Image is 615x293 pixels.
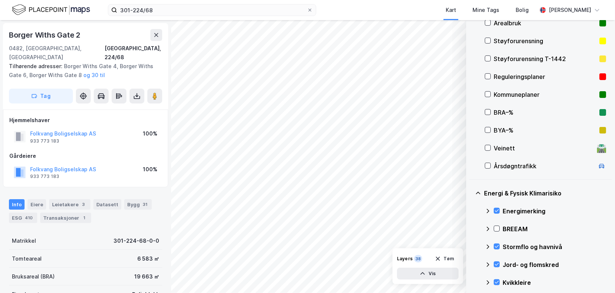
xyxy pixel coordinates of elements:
div: BRA–% [494,108,596,117]
input: Søk på adresse, matrikkel, gårdeiere, leietakere eller personer [117,4,307,16]
div: 19 663 ㎡ [134,272,159,281]
div: 0482, [GEOGRAPHIC_DATA], [GEOGRAPHIC_DATA] [9,44,105,62]
div: Kart [446,6,456,15]
div: Borger Withs Gate 2 [9,29,82,41]
div: Datasett [93,199,121,210]
div: 410 [23,214,34,222]
div: Hjemmelshaver [9,116,162,125]
div: [PERSON_NAME] [549,6,591,15]
button: Tøm [430,253,459,265]
div: 100% [143,129,157,138]
div: BREEAM [503,224,606,233]
div: Kvikkleire [503,278,606,287]
div: Tomteareal [12,254,42,263]
div: Stormflo og havnivå [503,242,606,251]
div: Bolig [516,6,529,15]
div: 100% [143,165,157,174]
button: Tag [9,89,73,103]
div: 6 583 ㎡ [137,254,159,263]
div: 1 [81,214,88,222]
div: Kommuneplaner [494,90,596,99]
div: Mine Tags [473,6,499,15]
div: Leietakere [49,199,90,210]
div: Gårdeiere [9,152,162,160]
div: Jord- og flomskred [503,260,606,269]
div: Transaksjoner [40,213,91,223]
div: Veinett [494,144,594,153]
div: Bruksareal (BRA) [12,272,55,281]
div: Reguleringsplaner [494,72,596,81]
div: 933 773 183 [30,173,59,179]
span: Tilhørende adresser: [9,63,64,69]
button: Vis [397,268,459,280]
div: 31 [141,201,149,208]
div: Matrikkel [12,236,36,245]
div: BYA–% [494,126,596,135]
div: Årsdøgntrafikk [494,162,594,171]
div: Støyforurensning [494,36,596,45]
div: Eiere [28,199,46,210]
div: Støyforurensning T-1442 [494,54,596,63]
div: Layers [397,256,413,262]
div: Energimerking [503,207,606,216]
div: [GEOGRAPHIC_DATA], 224/68 [105,44,162,62]
div: Energi & Fysisk Klimarisiko [484,189,606,198]
div: Borger Withs Gate 4, Borger Withs Gate 6, Borger Withs Gate 8 [9,62,156,80]
div: 🛣️ [597,143,607,153]
div: Info [9,199,25,210]
div: Bygg [124,199,152,210]
div: 301-224-68-0-0 [113,236,159,245]
div: 3 [80,201,87,208]
div: 38 [414,255,422,262]
div: ESG [9,213,37,223]
div: Arealbruk [494,19,596,28]
div: 933 773 183 [30,138,59,144]
img: logo.f888ab2527a4732fd821a326f86c7f29.svg [12,3,90,16]
iframe: Chat Widget [578,257,615,293]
